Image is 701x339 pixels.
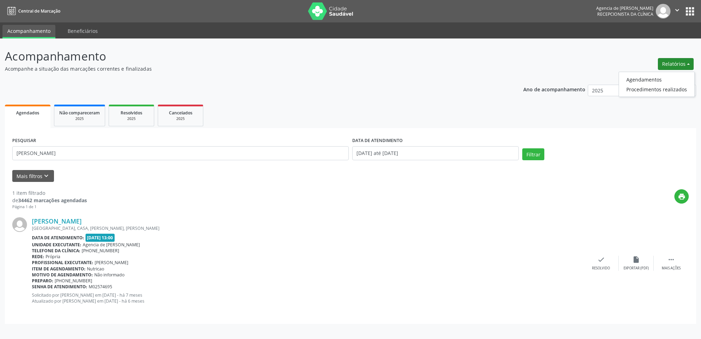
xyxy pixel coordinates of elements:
[352,135,403,146] label: DATA DE ATENDIMENTO
[32,292,584,304] p: Solicitado por [PERSON_NAME] em [DATE] - há 7 meses Atualizado por [PERSON_NAME] em [DATE] - há 6...
[59,110,100,116] span: Não compareceram
[83,242,140,248] span: Agencia de [PERSON_NAME]
[523,85,585,93] p: Ano de acompanhamento
[597,256,605,263] i: check
[597,11,653,17] span: Recepcionista da clínica
[42,172,50,180] i: keyboard_arrow_down
[16,110,39,116] span: Agendados
[12,204,87,210] div: Página 1 de 1
[632,256,640,263] i: insert_drive_file
[5,65,489,72] p: Acompanhe a situação das marcações correntes e finalizadas
[121,110,142,116] span: Resolvidos
[619,84,694,94] a: Procedimentos realizados
[55,278,92,284] span: [PHONE_NUMBER]
[163,116,198,121] div: 2025
[32,248,80,254] b: Telefone da clínica:
[32,217,82,225] a: [PERSON_NAME]
[32,284,87,290] b: Senha de atendimento:
[671,4,684,19] button: 
[12,146,349,160] input: Nome, código do beneficiário ou CPF
[662,266,681,271] div: Mais ações
[352,146,519,160] input: Selecione um intervalo
[114,116,149,121] div: 2025
[12,170,54,182] button: Mais filtroskeyboard_arrow_down
[46,254,60,260] span: Própria
[596,5,653,11] div: Agencia de [PERSON_NAME]
[619,75,694,84] a: Agendamentos
[32,235,84,241] b: Data de atendimento:
[95,260,128,266] span: [PERSON_NAME]
[674,189,689,204] button: print
[18,197,87,204] strong: 34462 marcações agendadas
[94,272,124,278] span: Não informado
[624,266,649,271] div: Exportar (PDF)
[12,189,87,197] div: 1 item filtrado
[87,266,104,272] span: Nutricao
[12,217,27,232] img: img
[32,242,81,248] b: Unidade executante:
[5,48,489,65] p: Acompanhamento
[12,135,36,146] label: PESQUISAR
[18,8,60,14] span: Central de Marcação
[32,272,93,278] b: Motivo de agendamento:
[89,284,112,290] span: M02574695
[667,256,675,263] i: 
[673,6,681,14] i: 
[63,25,103,37] a: Beneficiários
[619,72,695,97] ul: Relatórios
[32,266,86,272] b: Item de agendamento:
[522,148,544,160] button: Filtrar
[658,58,694,70] button: Relatórios
[82,248,119,254] span: [PHONE_NUMBER]
[59,116,100,121] div: 2025
[678,193,686,200] i: print
[592,266,610,271] div: Resolvido
[169,110,192,116] span: Cancelados
[32,254,44,260] b: Rede:
[32,260,93,266] b: Profissional executante:
[2,25,55,38] a: Acompanhamento
[12,197,87,204] div: de
[656,4,671,19] img: img
[86,234,115,242] span: [DATE] 13:00
[32,225,584,231] div: [GEOGRAPHIC_DATA], CASA, [PERSON_NAME], [PERSON_NAME]
[684,5,696,17] button: apps
[5,5,60,17] a: Central de Marcação
[32,278,53,284] b: Preparo:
